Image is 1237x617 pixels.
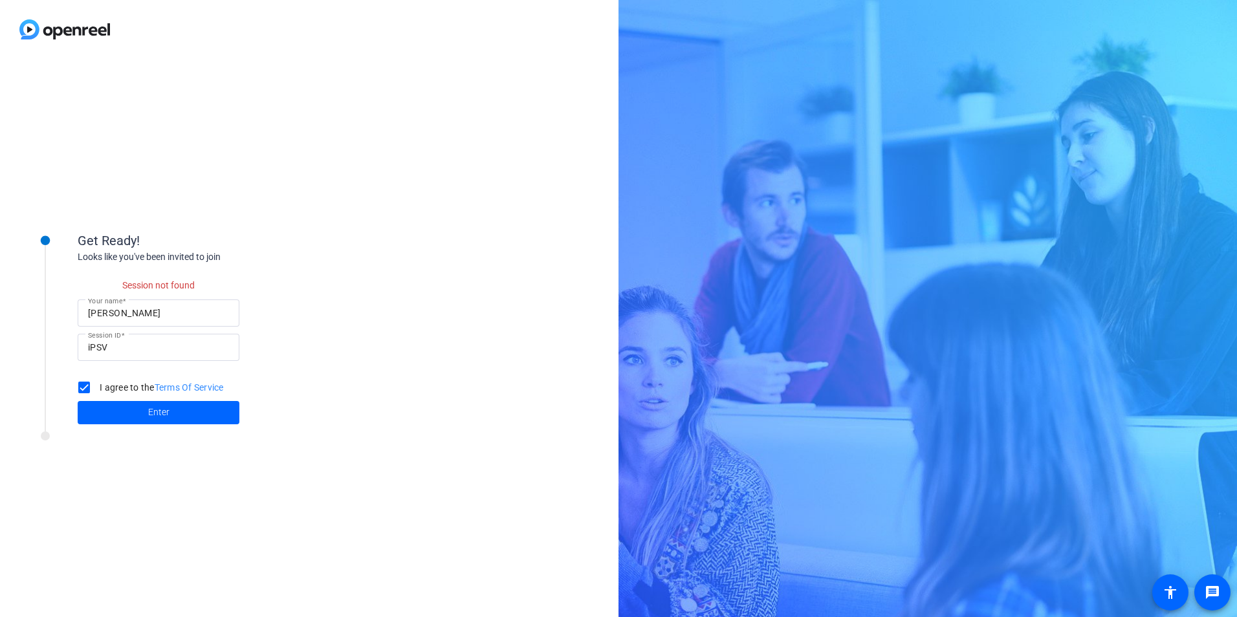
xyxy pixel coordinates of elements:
[78,250,336,264] div: Looks like you've been invited to join
[1163,585,1178,600] mat-icon: accessibility
[1205,585,1220,600] mat-icon: message
[155,382,224,393] a: Terms Of Service
[78,231,336,250] div: Get Ready!
[88,331,121,339] mat-label: Session ID
[78,279,239,292] p: Session not found
[97,381,224,394] label: I agree to the
[78,401,239,424] button: Enter
[88,297,122,305] mat-label: Your name
[148,406,170,419] span: Enter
